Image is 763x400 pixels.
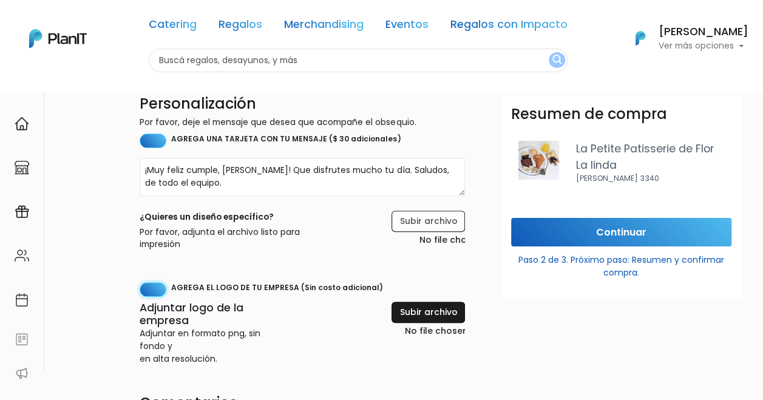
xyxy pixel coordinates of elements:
[149,19,197,34] a: Catering
[140,211,310,223] p: ¿Quieres un diseño específico?
[15,160,29,175] img: marketplace-4ceaa7011d94191e9ded77b95e3339b90024bf715f7c57f8cf31f2d8c509eaba.svg
[15,205,29,219] img: campaigns-02234683943229c281be62815700db0a1741e53638e28bf9629b52c665b00959.svg
[659,42,748,50] p: Ver más opciones
[219,19,262,34] a: Regalos
[171,134,401,148] label: AGREGA UNA TARJETA CON TU MENSAJE ($ 30 adicionales)
[15,366,29,381] img: partners-52edf745621dab592f3b2c58e3bca9d71375a7ef29c3b500c9f145b62cc070d4.svg
[576,173,731,184] p: [PERSON_NAME] 3340
[140,97,465,114] h4: Personalización
[385,19,429,34] a: Eventos
[140,116,465,129] p: Por favor, deje el mensaje que desea que acompañe el obsequio.
[140,226,310,251] p: Por favor, adjunta el archivo listo para impresión
[15,248,29,263] img: people-662611757002400ad9ed0e3c099ab2801c6687ba6c219adb57efc949bc21e19d.svg
[149,49,568,72] input: Buscá regalos, desayunos, y más
[140,327,288,365] p: Adjuntar en formato png, sin fondo y en alta resolución.
[171,282,383,297] label: AGREGA EL LOGO DE TU EMPRESA (Sin costo adicional)
[15,117,29,131] img: home-e721727adea9d79c4d83392d1f703f7f8bce08238fde08b1acbfd93340b81755.svg
[63,12,175,35] div: ¿Necesitás ayuda?
[15,293,29,307] img: calendar-87d922413cdce8b2cf7b7f5f62616a5cf9e4887200fb71536465627b3292af00.svg
[659,27,748,38] h6: [PERSON_NAME]
[627,25,654,52] img: PlanIt Logo
[284,19,364,34] a: Merchandising
[511,106,667,123] h3: Resumen de compra
[15,332,29,347] img: feedback-78b5a0c8f98aac82b08bfc38622c3050aee476f2c9584af64705fc4e61158814.svg
[511,218,731,246] input: Continuar
[140,302,288,327] h6: Adjuntar logo de la empresa
[511,141,566,180] img: La_linda-PhotoRoom.png
[576,157,731,173] p: La linda
[552,55,561,66] img: search_button-432b6d5273f82d61273b3651a40e1bd1b912527efae98b1b7a1b2c0702e16a8d.svg
[620,22,748,54] button: PlanIt Logo [PERSON_NAME] Ver más opciones
[450,19,568,34] a: Regalos con Impacto
[576,141,731,157] p: La Petite Patisserie de Flor
[29,29,87,48] img: PlanIt Logo
[511,249,731,279] p: Paso 2 de 3. Próximo paso: Resumen y confirmar compra.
